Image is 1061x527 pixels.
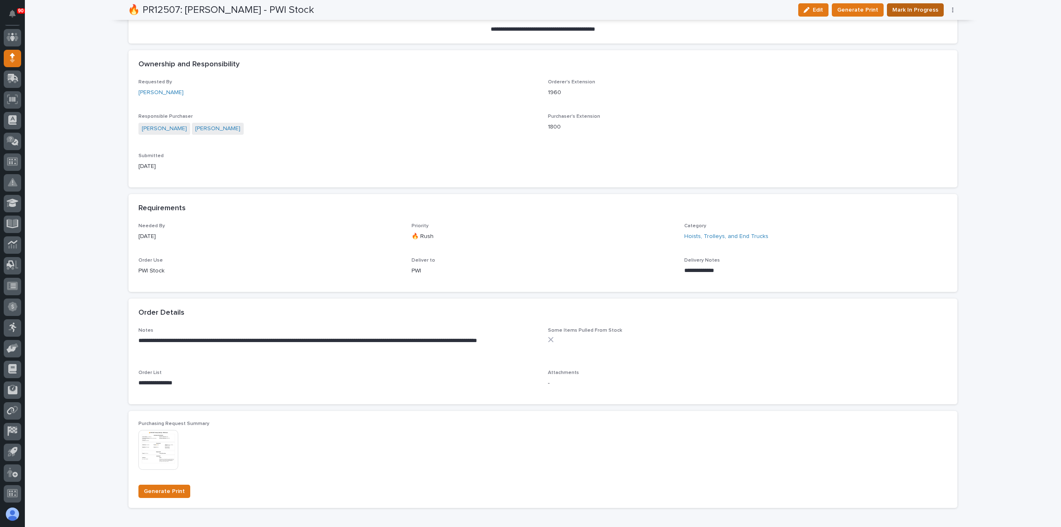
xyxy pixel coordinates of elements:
[138,153,164,158] span: Submitted
[138,80,172,85] span: Requested By
[412,232,675,241] p: 🔥 Rush
[138,162,538,171] p: [DATE]
[4,505,21,523] button: users-avatar
[798,3,828,17] button: Edit
[548,370,579,375] span: Attachments
[837,5,878,15] span: Generate Print
[138,232,402,241] p: [DATE]
[144,486,185,496] span: Generate Print
[412,267,675,275] p: PWI
[138,370,162,375] span: Order List
[138,223,165,228] span: Needed By
[412,258,435,263] span: Deliver to
[138,328,153,333] span: Notes
[138,60,240,69] h2: Ownership and Responsibility
[128,4,314,16] h2: 🔥 PR12507: [PERSON_NAME] - PWI Stock
[138,308,184,318] h2: Order Details
[813,6,823,14] span: Edit
[548,88,947,97] p: 1960
[10,10,21,23] div: Notifications90
[138,258,163,263] span: Order Use
[142,124,187,133] a: [PERSON_NAME]
[548,328,622,333] span: Some Items Pulled From Stock
[4,5,21,22] button: Notifications
[684,232,768,241] a: Hoists, Trolleys, and End Trucks
[138,421,209,426] span: Purchasing Request Summary
[138,267,402,275] p: PWI Stock
[138,114,193,119] span: Responsible Purchaser
[548,114,600,119] span: Purchaser's Extension
[138,485,190,498] button: Generate Print
[138,204,186,213] h2: Requirements
[684,258,720,263] span: Delivery Notes
[548,123,947,131] p: 1800
[887,3,944,17] button: Mark In Progress
[18,8,24,14] p: 90
[412,223,429,228] span: Priority
[548,379,947,388] p: -
[684,223,706,228] span: Category
[548,80,595,85] span: Orderer's Extension
[832,3,884,17] button: Generate Print
[195,124,240,133] a: [PERSON_NAME]
[892,5,938,15] span: Mark In Progress
[138,88,184,97] a: [PERSON_NAME]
